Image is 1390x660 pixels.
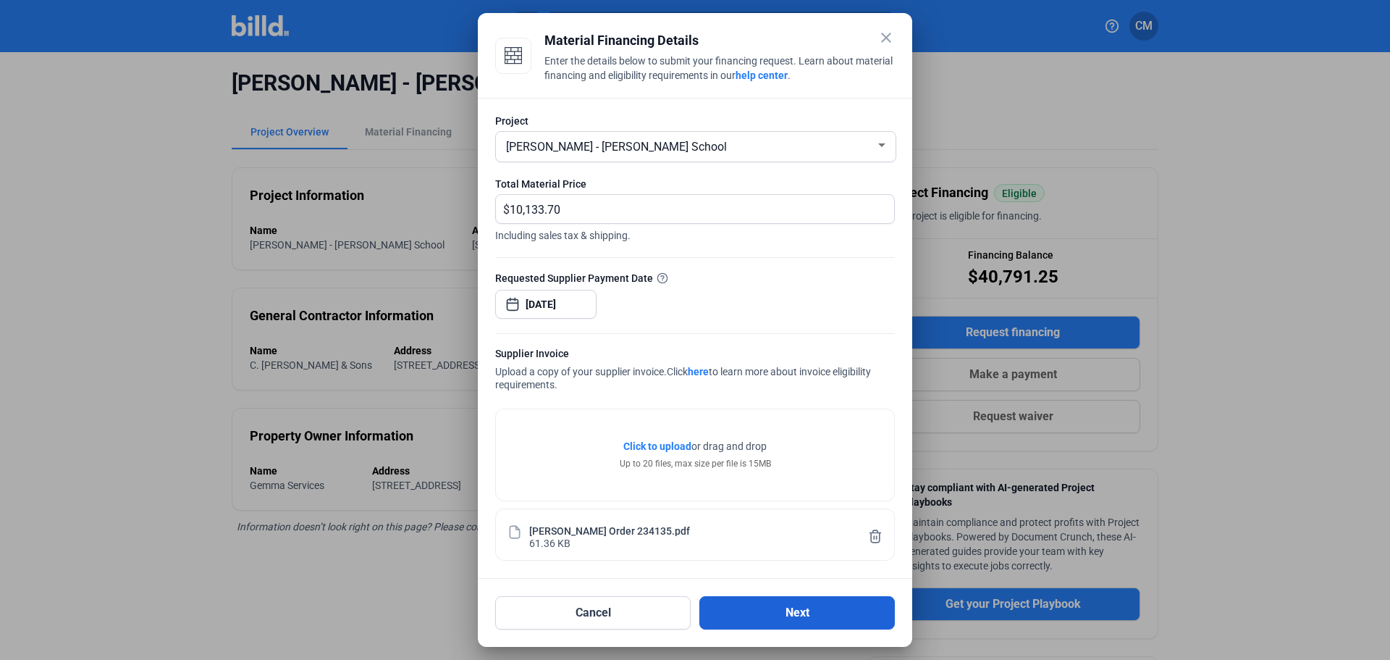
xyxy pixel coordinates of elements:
mat-icon: close [877,29,895,46]
button: Open calendar [505,290,520,304]
input: Select date [526,296,588,313]
div: Supplier Invoice [495,346,895,364]
a: here [688,366,709,377]
button: Next [699,596,895,630]
div: Total Material Price [495,177,895,191]
span: or drag and drop [691,439,767,454]
span: Click to learn more about invoice eligibility requirements. [495,366,871,390]
div: Up to 20 files, max size per file is 15MB [620,457,771,470]
input: 0.00 [510,195,877,223]
div: Requested Supplier Payment Date [495,270,895,285]
div: Upload a copy of your supplier invoice. [495,346,895,394]
button: Cancel [495,596,691,630]
span: Including sales tax & shipping. [495,224,895,243]
span: [PERSON_NAME] - [PERSON_NAME] School [506,140,727,154]
div: [PERSON_NAME] Order 234135.pdf [529,524,690,536]
div: 61.36 KB [529,536,570,548]
div: Enter the details below to submit your financing request. Learn about material financing and elig... [544,54,895,85]
span: $ [496,195,510,219]
div: Project [495,114,895,128]
a: help center [736,70,788,81]
span: . [788,70,791,81]
span: Click to upload [623,440,691,452]
div: Material Financing Details [544,30,895,51]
